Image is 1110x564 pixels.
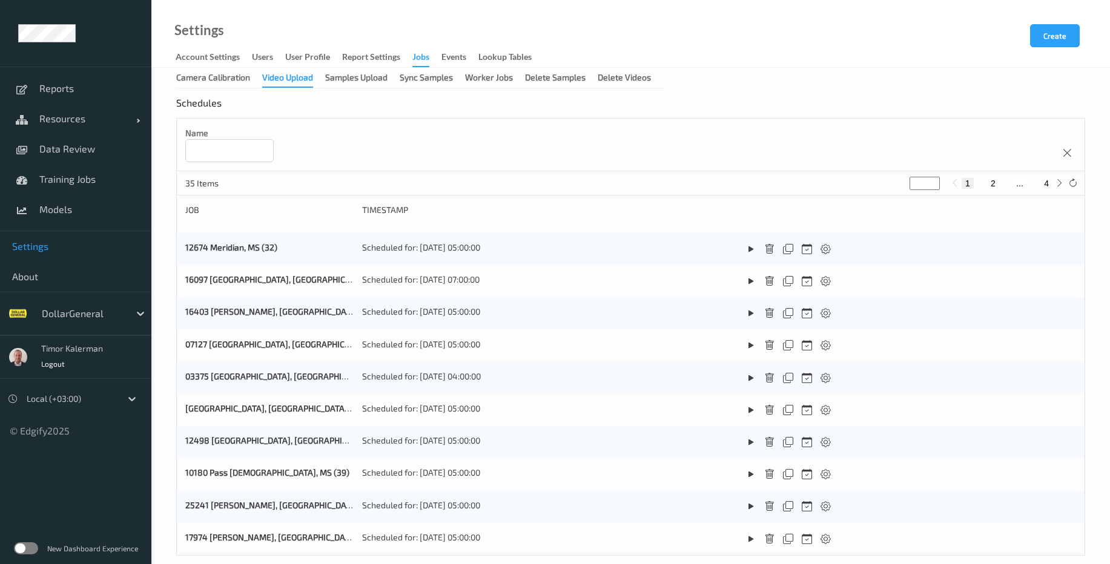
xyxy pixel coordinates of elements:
[478,49,544,66] a: Lookup Tables
[185,371,391,381] a: 03375 [GEOGRAPHIC_DATA], [GEOGRAPHIC_DATA] (36)
[465,72,525,82] a: Worker Jobs
[176,71,250,87] div: Camera Calibration
[185,532,374,542] a: 17974 [PERSON_NAME], [GEOGRAPHIC_DATA] (41)
[412,49,441,67] a: Jobs
[362,370,732,382] div: Scheduled for: [DATE] 04:00:00
[185,127,274,139] p: Name
[412,51,429,67] div: Jobs
[262,72,325,82] a: Video Upload
[176,51,240,66] div: Account Settings
[342,49,412,66] a: Report Settings
[962,178,974,189] button: 1
[325,71,388,87] div: Samples Upload
[285,51,330,66] div: User Profile
[252,49,285,66] a: users
[185,204,354,216] div: Job
[185,500,377,510] a: 25241 [PERSON_NAME], [GEOGRAPHIC_DATA] (40)
[362,306,732,318] div: Scheduled for: [DATE] 05:00:00
[400,71,453,87] div: Sync Samples
[362,241,732,254] div: Scheduled for: [DATE] 05:00:00
[325,72,400,82] a: Samples Upload
[362,499,732,511] div: Scheduled for: [DATE] 05:00:00
[252,51,273,66] div: users
[362,467,732,479] div: Scheduled for: [DATE] 05:00:00
[362,402,732,415] div: Scheduled for: [DATE] 05:00:00
[1013,178,1027,189] button: ...
[987,178,999,189] button: 2
[362,338,732,350] div: Scheduled for: [DATE] 05:00:00
[185,435,392,445] a: 12498 [GEOGRAPHIC_DATA], [GEOGRAPHIC_DATA] (38)
[176,97,225,118] div: Schedules
[1030,24,1080,47] button: Create
[400,72,465,82] a: Sync Samples
[478,51,532,66] div: Lookup Tables
[362,434,732,447] div: Scheduled for: [DATE] 05:00:00
[441,51,466,66] div: events
[185,177,276,189] p: 35 Items
[185,467,349,477] a: 10180 Pass [DEMOGRAPHIC_DATA], MS (39)
[1040,178,1052,189] button: 4
[441,49,478,66] a: events
[525,71,586,87] div: Delete Samples
[598,71,651,87] div: Delete Videos
[362,204,732,216] div: Timestamp
[285,49,342,66] a: User Profile
[525,72,598,82] a: Delete Samples
[342,51,400,66] div: Report Settings
[185,339,389,349] a: 07127 [GEOGRAPHIC_DATA], [GEOGRAPHIC_DATA] (35)
[176,49,252,66] a: Account Settings
[262,71,313,88] div: Video Upload
[185,403,365,413] a: [GEOGRAPHIC_DATA], [GEOGRAPHIC_DATA] (37)
[598,72,663,82] a: Delete Videos
[185,306,377,316] a: 16403 [PERSON_NAME], [GEOGRAPHIC_DATA] (34)
[362,531,732,543] div: Scheduled for: [DATE] 05:00:00
[176,72,262,82] a: Camera Calibration
[185,242,277,252] a: 12674 Meridian, MS (32)
[174,24,224,36] a: Settings
[465,71,513,87] div: Worker Jobs
[362,274,732,286] div: Scheduled for: [DATE] 07:00:00
[185,274,389,284] a: 16097 [GEOGRAPHIC_DATA], [GEOGRAPHIC_DATA] (33)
